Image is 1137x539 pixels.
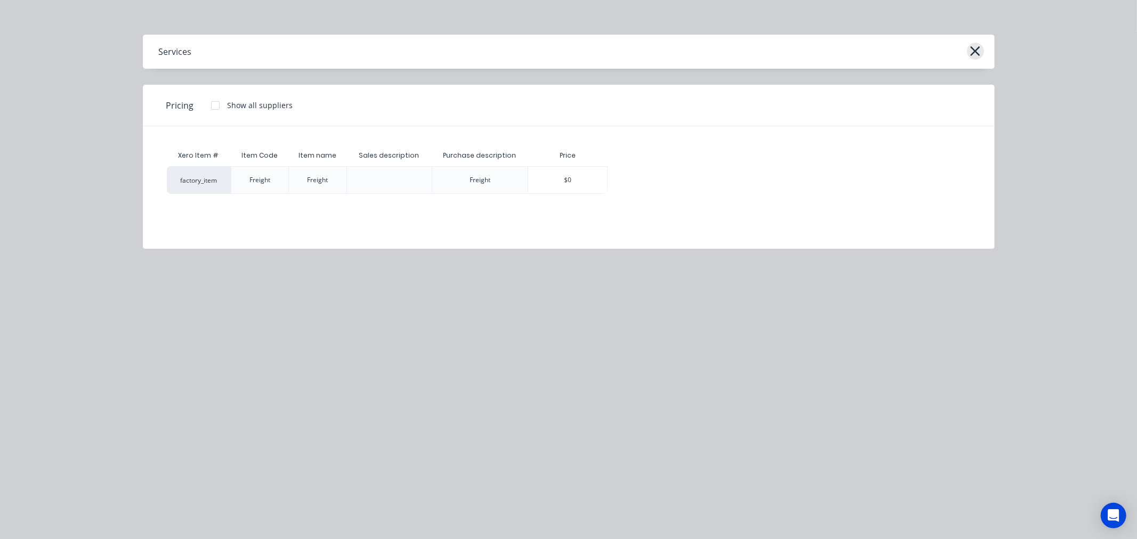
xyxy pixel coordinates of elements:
div: $0 [528,167,607,193]
div: Show all suppliers [228,100,293,111]
div: Freight [307,175,328,185]
span: Pricing [166,99,194,112]
div: Freight [249,175,270,185]
div: Freight [470,175,490,185]
div: Item name [290,142,345,169]
div: Xero Item # [167,145,231,166]
div: factory_item [167,166,231,194]
div: Item Code [233,142,286,169]
div: Purchase description [435,142,525,169]
div: Price [528,145,608,166]
div: Services [159,45,192,58]
div: Open Intercom Messenger [1101,503,1126,528]
div: Sales description [350,142,428,169]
